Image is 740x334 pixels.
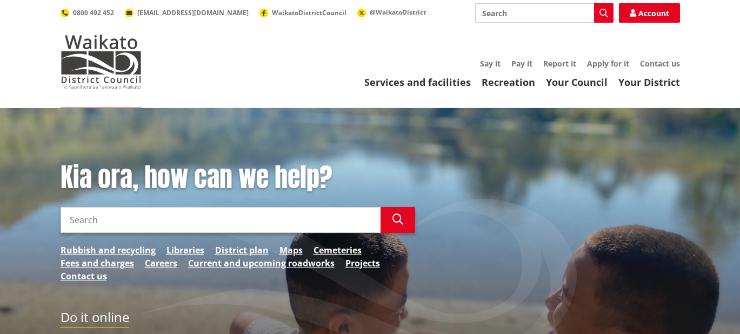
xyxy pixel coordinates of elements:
[61,35,142,89] img: Waikato District Council - Te Kaunihera aa Takiwaa o Waikato
[215,244,269,257] a: District plan
[61,310,129,329] h2: Do it online
[480,58,501,69] a: Say it
[272,8,346,17] span: WaikatoDistrictCouncil
[61,244,156,257] a: Rubbish and recycling
[511,58,532,69] a: Pay it
[618,76,680,89] a: Your District
[61,207,381,233] input: Search input
[475,3,614,23] input: Search input
[587,58,629,69] a: Apply for it
[61,270,107,283] a: Contact us
[543,58,576,69] a: Report it
[259,8,346,17] a: WaikatoDistrictCouncil
[137,8,249,17] span: [EMAIL_ADDRESS][DOMAIN_NAME]
[357,8,426,17] a: @WaikatoDistrict
[61,162,415,193] h1: Kia ora, how can we help?
[314,244,362,257] a: Cemeteries
[61,8,114,17] a: 0800 492 452
[279,244,303,257] a: Maps
[640,58,680,69] a: Contact us
[188,257,335,270] a: Current and upcoming roadworks
[364,76,471,89] a: Services and facilities
[370,8,426,17] span: @WaikatoDistrict
[345,257,380,270] a: Projects
[619,3,680,23] a: Account
[546,76,608,89] a: Your Council
[125,8,249,17] a: [EMAIL_ADDRESS][DOMAIN_NAME]
[166,244,204,257] a: Libraries
[73,8,114,17] span: 0800 492 452
[482,76,535,89] a: Recreation
[61,257,134,270] a: Fees and charges
[145,257,177,270] a: Careers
